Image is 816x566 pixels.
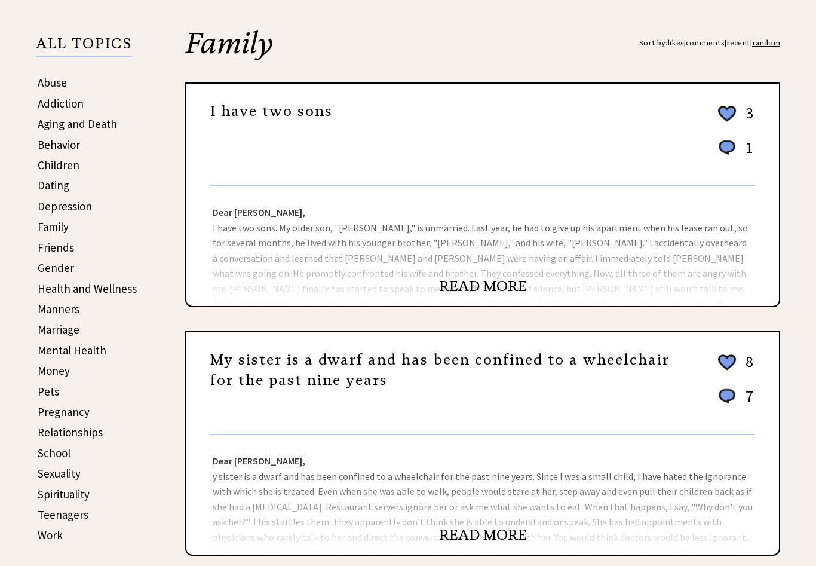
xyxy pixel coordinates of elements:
h2: Family [185,29,780,82]
a: Friends [38,240,74,255]
a: random [752,38,780,47]
a: READ MORE [439,526,527,544]
a: comments [686,38,725,47]
a: Work [38,528,63,542]
a: Pregnancy [38,405,90,419]
a: Gender [38,261,74,275]
a: Dating [38,178,69,192]
img: message_round%201.png [716,138,738,157]
a: Money [38,363,70,378]
strong: Dear [PERSON_NAME], [213,455,305,467]
a: Family [38,219,69,234]
td: 3 [740,103,754,136]
div: I have two sons. My older son, "[PERSON_NAME]," is unmarried. Last year, he had to give up his ap... [186,186,779,306]
div: Sort by: | | | [639,29,780,57]
a: Abuse [38,75,67,90]
td: 7 [740,386,754,418]
a: READ MORE [439,277,527,295]
a: Addiction [38,96,84,111]
a: My sister is a dwarf and has been confined to a wheelchair for the past nine years [210,351,670,389]
a: Marriage [38,322,79,336]
a: I have two sons [210,102,333,120]
a: Sexuality [38,466,81,481]
a: Spirituality [38,487,90,501]
a: Pets [38,384,59,399]
a: Health and Wellness [38,282,137,296]
a: Manners [38,302,79,316]
a: Children [38,158,79,172]
td: 1 [740,137,754,169]
a: School [38,446,70,460]
a: Mental Health [38,343,106,357]
a: Relationships [38,425,103,439]
a: recent [726,38,750,47]
div: y sister is a dwarf and has been confined to a wheelchair for the past nine years. Since I was a ... [186,435,779,555]
img: heart_outline%202.png [716,352,738,373]
a: Aging and Death [38,117,117,131]
a: likes [667,38,684,47]
a: Behavior [38,137,80,152]
strong: Dear [PERSON_NAME], [213,206,305,218]
img: heart_outline%202.png [716,103,738,124]
a: Teenagers [38,507,88,522]
img: message_round%201.png [716,387,738,406]
a: Depression [38,199,92,213]
p: ALL TOPICS [36,37,132,57]
td: 8 [740,351,754,385]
